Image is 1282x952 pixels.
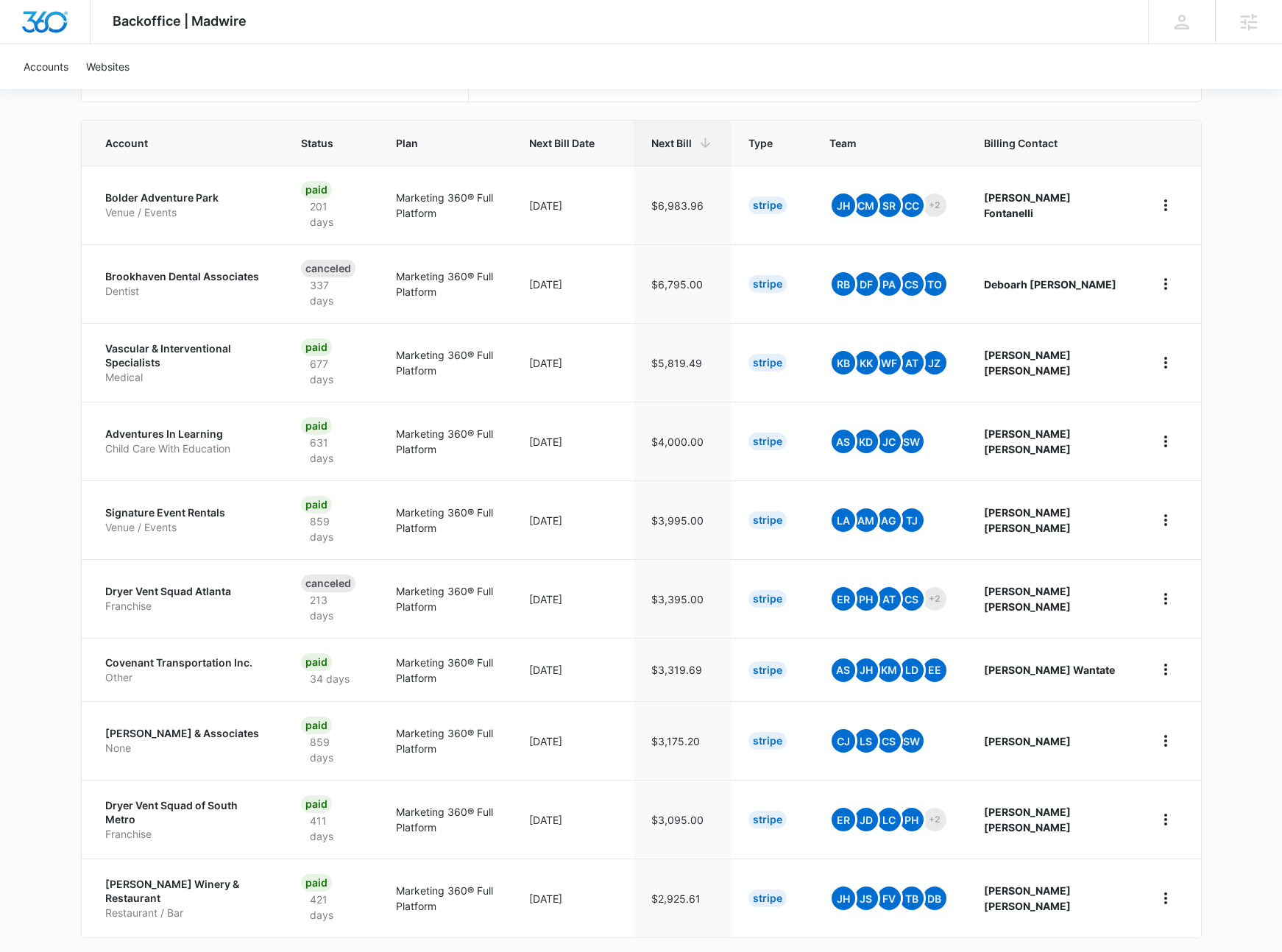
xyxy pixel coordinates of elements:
div: Paid [301,653,332,671]
td: $4,000.00 [634,402,731,480]
span: LD [900,658,924,682]
strong: [PERSON_NAME] [PERSON_NAME] [984,427,1071,455]
span: JC [877,430,901,453]
p: [PERSON_NAME] & Associates [105,726,266,741]
td: $6,795.00 [634,244,731,323]
span: RB [832,272,855,296]
td: [DATE] [511,638,634,701]
div: Stripe [748,433,787,450]
p: Marketing 360® Full Platform [396,883,494,914]
p: Brookhaven Dental Associates [105,269,266,284]
p: Marketing 360® Full Platform [396,804,494,835]
p: Marketing 360® Full Platform [396,725,494,756]
span: LS [854,729,878,753]
button: home [1154,508,1177,532]
p: Covenant Transportation Inc. [105,656,266,670]
p: 421 days [301,892,361,923]
span: SR [877,193,901,217]
span: WF [877,351,901,374]
span: AT [877,587,901,611]
div: Stripe [748,196,787,214]
span: AT [900,351,924,374]
span: Plan [396,135,494,151]
p: 34 days [301,671,358,686]
div: Stripe [748,732,787,750]
span: ee [923,658,946,682]
span: +2 [923,808,946,831]
span: FV [877,887,901,910]
span: CS [900,272,924,296]
td: [DATE] [511,559,634,638]
a: Vascular & Interventional SpecialistsMedical [105,341,266,385]
div: Canceled [301,575,355,592]
strong: [PERSON_NAME] Wantate [984,664,1115,676]
p: [PERSON_NAME] Winery & Restaurant [105,877,266,906]
button: home [1154,430,1177,453]
p: Marketing 360® Full Platform [396,426,494,457]
span: ER [832,587,855,611]
div: Stripe [748,661,787,679]
span: SW [900,729,924,753]
strong: [PERSON_NAME] [984,735,1071,747]
button: home [1154,887,1177,910]
div: Paid [301,338,332,356]
a: Covenant Transportation Inc.Other [105,656,266,684]
td: [DATE] [511,859,634,937]
span: JH [832,887,855,910]
a: Dryer Vent Squad of South MetroFranchise [105,798,266,842]
button: home [1154,193,1177,217]
div: Stripe [748,275,787,293]
div: Canceled [301,260,355,277]
div: Stripe [748,889,787,907]
span: DB [923,887,946,910]
span: LC [877,808,901,831]
span: ER [832,808,855,831]
p: Marketing 360® Full Platform [396,583,494,614]
p: Marketing 360® Full Platform [396,269,494,299]
td: [DATE] [511,244,634,323]
div: Stripe [748,511,787,529]
strong: [PERSON_NAME] Fontanelli [984,191,1071,219]
td: [DATE] [511,780,634,859]
span: AS [832,430,855,453]
p: 631 days [301,435,361,466]
span: AM [854,508,878,532]
span: PH [854,587,878,611]
p: 337 days [301,277,361,308]
span: JD [854,808,878,831]
span: Type [748,135,773,151]
p: Franchise [105,827,266,842]
p: Venue / Events [105,205,266,220]
span: AS [832,658,855,682]
span: Next Bill [651,135,692,151]
div: Paid [301,181,332,199]
div: Paid [301,417,332,435]
span: KK [854,351,878,374]
span: TO [923,272,946,296]
p: Adventures In Learning [105,427,266,441]
p: Medical [105,370,266,385]
p: 213 days [301,592,361,623]
span: JZ [923,351,946,374]
p: Franchise [105,599,266,614]
span: Account [105,135,244,151]
div: Paid [301,795,332,813]
p: 859 days [301,734,361,765]
p: Dryer Vent Squad of South Metro [105,798,266,827]
span: CS [877,729,901,753]
span: Next Bill Date [529,135,595,151]
span: +2 [923,587,946,611]
td: $3,395.00 [634,559,731,638]
td: $6,983.96 [634,166,731,244]
td: [DATE] [511,701,634,780]
p: Restaurant / Bar [105,906,266,920]
p: Dentist [105,284,266,299]
p: Child Care With Education [105,441,266,456]
td: [DATE] [511,166,634,244]
span: DF [854,272,878,296]
span: CJ [832,729,855,753]
div: Paid [301,717,332,734]
p: Bolder Adventure Park [105,191,266,205]
span: AG [877,508,901,532]
strong: Deboarh [PERSON_NAME] [984,278,1116,291]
